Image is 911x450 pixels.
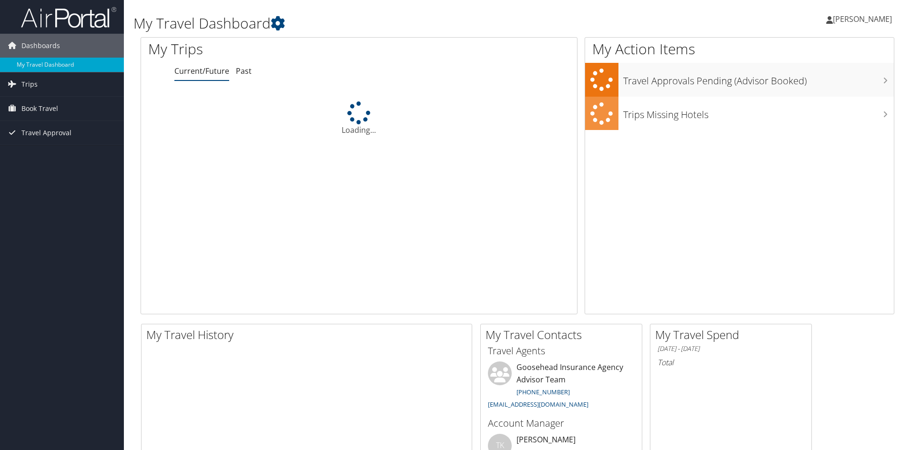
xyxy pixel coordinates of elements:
[21,6,116,29] img: airportal-logo.png
[585,97,894,130] a: Trips Missing Hotels
[21,97,58,120] span: Book Travel
[826,5,901,33] a: [PERSON_NAME]
[488,417,635,430] h3: Account Manager
[146,327,472,343] h2: My Travel History
[21,34,60,58] span: Dashboards
[174,66,229,76] a: Current/Future
[585,63,894,97] a: Travel Approvals Pending (Advisor Booked)
[133,13,646,33] h1: My Travel Dashboard
[21,72,38,96] span: Trips
[655,327,811,343] h2: My Travel Spend
[486,327,642,343] h2: My Travel Contacts
[483,361,639,412] li: Goosehead Insurance Agency Advisor Team
[21,121,71,145] span: Travel Approval
[516,388,570,396] a: [PHONE_NUMBER]
[623,103,894,121] h3: Trips Missing Hotels
[141,101,577,136] div: Loading...
[148,39,388,59] h1: My Trips
[658,344,804,353] h6: [DATE] - [DATE]
[585,39,894,59] h1: My Action Items
[236,66,252,76] a: Past
[488,344,635,358] h3: Travel Agents
[833,14,892,24] span: [PERSON_NAME]
[623,70,894,88] h3: Travel Approvals Pending (Advisor Booked)
[658,357,804,368] h6: Total
[488,400,588,409] a: [EMAIL_ADDRESS][DOMAIN_NAME]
